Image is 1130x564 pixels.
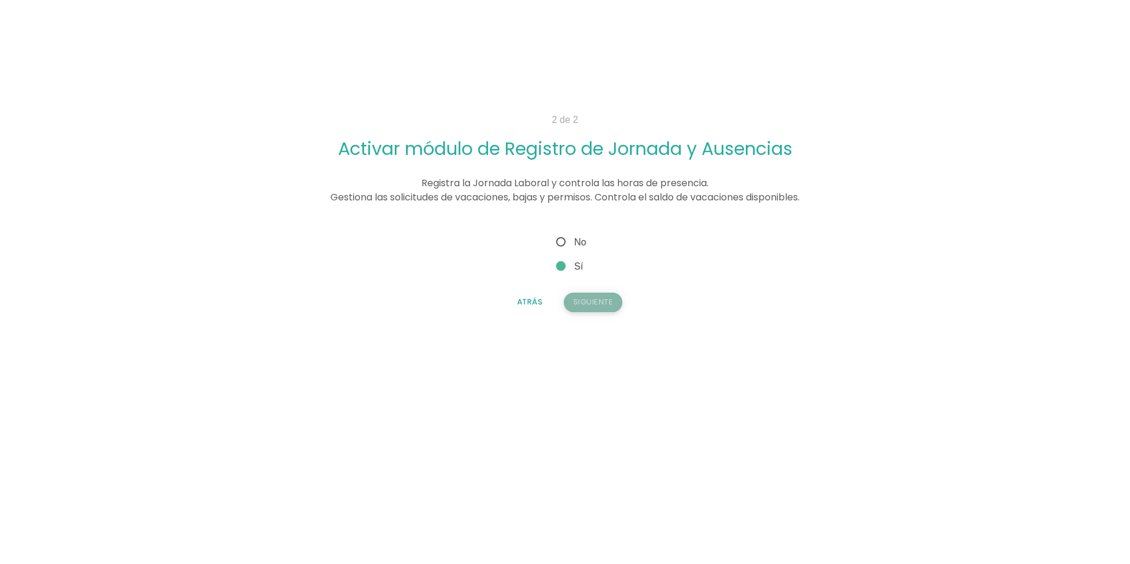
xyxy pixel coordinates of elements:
span: Sí [554,259,583,274]
button: Siguiente [564,293,623,312]
span: No [554,235,586,249]
h2: Activar módulo de Registro de Jornada y Ausencias [187,139,943,158]
p: 2 de 2 [187,113,943,127]
span: Registra la Jornada Laboral y controla las horas de presencia. Gestiona las solicitudes de vacaci... [330,176,800,204]
button: Atrás [508,293,553,312]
